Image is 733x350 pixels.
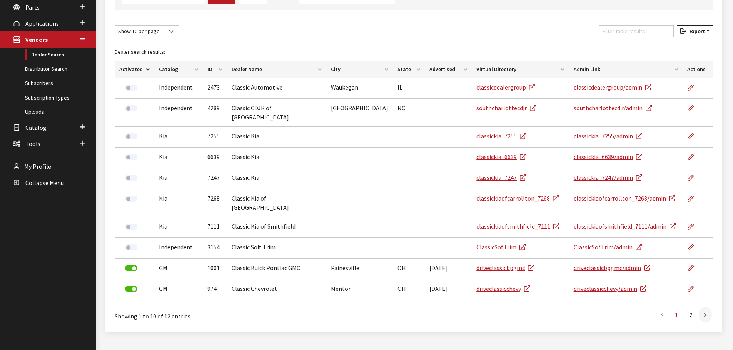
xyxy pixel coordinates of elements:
td: Classic Kia of [GEOGRAPHIC_DATA] [227,189,326,217]
td: NC [393,99,425,127]
a: classickia_6639/admin [574,153,642,161]
th: State: activate to sort column ascending [393,61,425,78]
span: Parts [25,3,40,11]
a: Edit Dealer [687,238,700,257]
td: 4289 [203,99,227,127]
a: classickiaofcarrollton_7268/admin [574,194,675,202]
a: ClassicSofTrim/admin [574,243,642,251]
span: Vendors [25,36,48,44]
td: Independent [154,99,203,127]
a: Edit Dealer [687,127,700,146]
td: Independent [154,78,203,99]
th: Activated: activate to sort column descending [115,61,154,78]
td: 6639 [203,148,227,168]
td: [DATE] [425,259,472,279]
td: 7255 [203,127,227,148]
th: Admin Link: activate to sort column ascending [569,61,683,78]
td: [GEOGRAPHIC_DATA] [326,99,393,127]
div: Showing 1 to 10 of 12 entries [115,306,359,321]
td: Classic Automotive [227,78,326,99]
a: classickia_7247 [476,174,526,181]
span: Collapse Menu [25,179,64,187]
a: classicdealergroup [476,83,535,91]
td: GM [154,259,203,279]
label: Activate Dealer [125,133,137,139]
td: OH [393,279,425,300]
a: driveclassicbpgmc [476,264,534,272]
a: classickiaofsmithfield_7111 [476,222,559,230]
td: Classic Chevrolet [227,279,326,300]
td: Kia [154,127,203,148]
td: Classic Kia [227,168,326,189]
span: Export [686,28,705,35]
a: Edit Dealer [687,189,700,208]
th: Dealer Name: activate to sort column ascending [227,61,326,78]
a: ClassicSofTrim [476,243,526,251]
a: 2 [684,307,698,322]
label: Activate Dealer [125,105,137,111]
label: Deactivate Dealer [125,286,137,292]
td: Mentor [326,279,393,300]
label: Activate Dealer [125,175,137,181]
td: Classic Kia [227,127,326,148]
label: Activate Dealer [125,154,137,160]
td: Independent [154,238,203,259]
a: classickia_6639 [476,153,526,161]
span: Applications [25,20,59,27]
th: Advertised: activate to sort column ascending [425,61,472,78]
caption: Dealer search results: [115,43,713,61]
td: Kia [154,148,203,168]
label: Activate Dealer [125,85,137,91]
td: IL [393,78,425,99]
span: Tools [25,140,40,148]
a: driveclassicbpgmc/admin [574,264,650,272]
td: GM [154,279,203,300]
td: Classic CDJR of [GEOGRAPHIC_DATA] [227,99,326,127]
a: Edit Dealer [687,259,700,278]
a: Edit Dealer [687,99,700,118]
td: 7268 [203,189,227,217]
th: Virtual Directory: activate to sort column ascending [472,61,569,78]
a: classickia_7255/admin [574,132,642,140]
a: southcharlottecdjr [476,104,536,112]
td: Painesville [326,259,393,279]
a: classickia_7255 [476,132,526,140]
td: Classic Soft Trim [227,238,326,259]
td: 2473 [203,78,227,99]
label: Activate Dealer [125,196,137,202]
span: My Profile [24,163,51,171]
label: Activate Dealer [125,224,137,230]
td: 974 [203,279,227,300]
a: southcharlottecdjr/admin [574,104,652,112]
td: Waukegan [326,78,393,99]
td: 7111 [203,217,227,238]
td: [DATE] [425,279,472,300]
td: Classic Kia [227,148,326,168]
a: 1 [670,307,683,322]
label: Activate Dealer [125,244,137,250]
td: Kia [154,168,203,189]
th: Actions [683,61,713,78]
a: Edit Dealer [687,168,700,187]
a: classickiaofsmithfield_7111/admin [574,222,676,230]
a: Edit Dealer [687,148,700,167]
a: Edit Dealer [687,279,700,299]
a: classickiaofcarrollton_7268 [476,194,559,202]
td: OH [393,259,425,279]
td: Classic Buick Pontiac GMC [227,259,326,279]
a: Edit Dealer [687,217,700,236]
td: Kia [154,189,203,217]
th: City: activate to sort column ascending [326,61,393,78]
a: Edit Dealer [687,78,700,97]
td: 1001 [203,259,227,279]
td: Classic Kia of Smithfield [227,217,326,238]
a: driveclassicchevy/admin [574,285,646,292]
label: Deactivate Dealer [125,265,137,271]
span: Catalog [25,124,47,131]
th: ID: activate to sort column ascending [203,61,227,78]
td: Kia [154,217,203,238]
a: classicdealergroup/admin [574,83,651,91]
a: driveclassicchevy [476,285,530,292]
td: 3154 [203,238,227,259]
button: Export [677,25,713,37]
